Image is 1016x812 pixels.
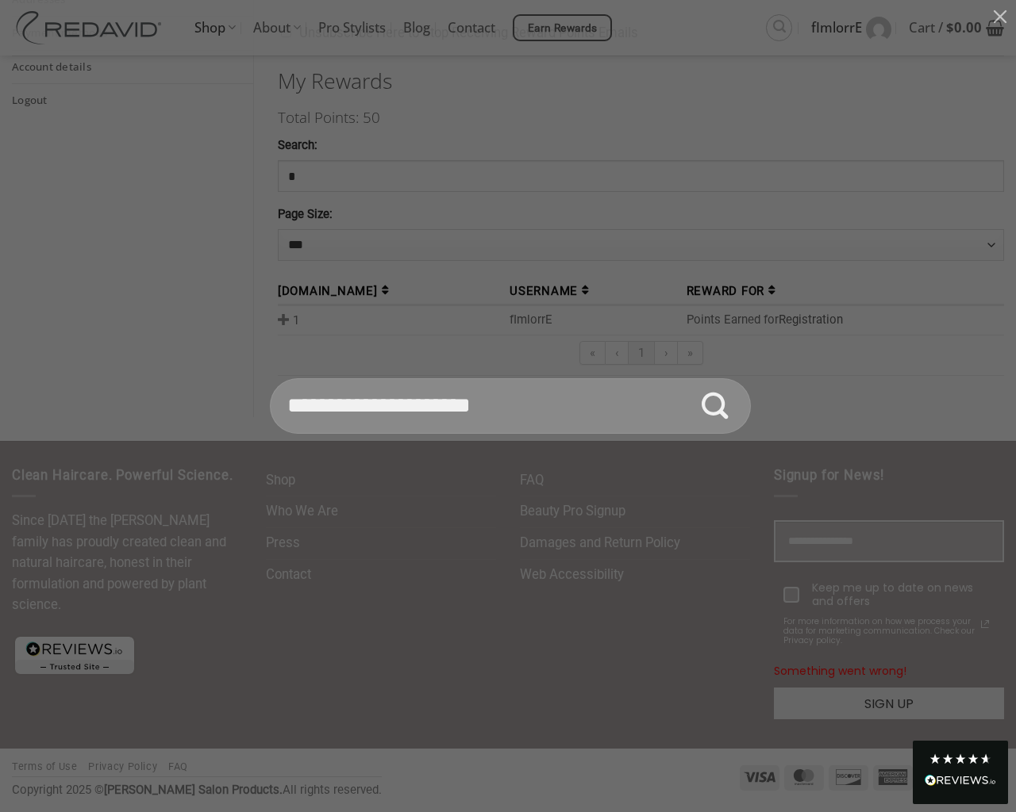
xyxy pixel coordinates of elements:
img: REVIEWS.io [925,775,996,786]
div: Read All Reviews [913,741,1008,804]
div: 4.8 Stars [929,753,992,765]
div: Read All Reviews [925,772,996,792]
button: Submit [687,378,743,434]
